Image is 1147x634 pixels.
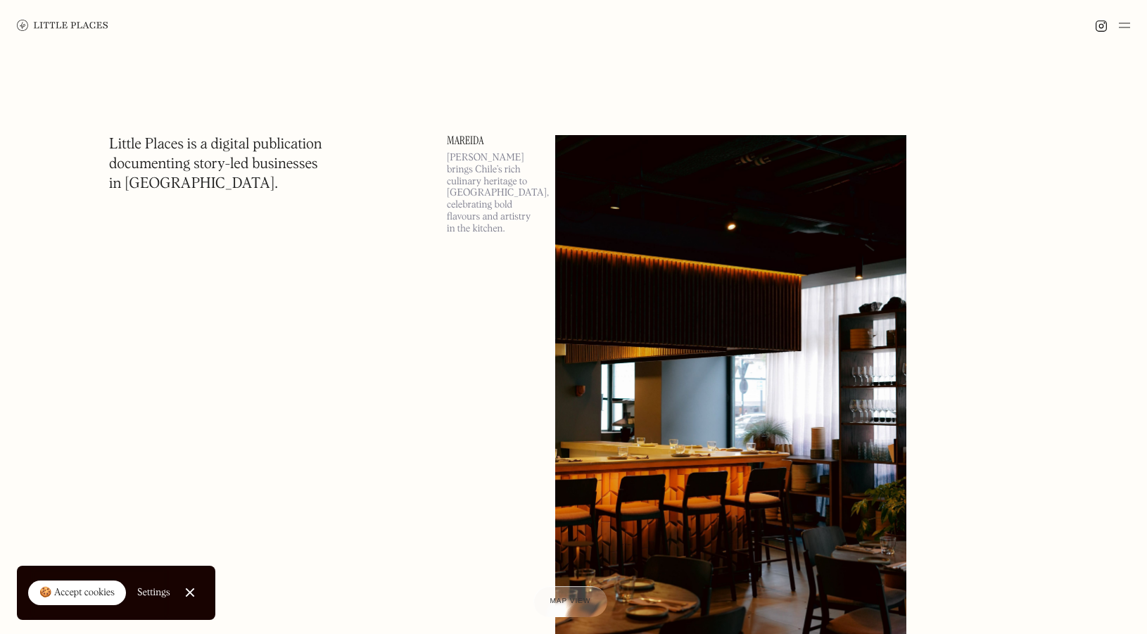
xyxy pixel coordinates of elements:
div: Settings [137,588,170,597]
span: Map view [550,597,591,605]
h1: Little Places is a digital publication documenting story-led businesses in [GEOGRAPHIC_DATA]. [109,135,322,194]
a: 🍪 Accept cookies [28,581,126,606]
a: Close Cookie Popup [176,578,204,607]
div: 🍪 Accept cookies [39,586,115,600]
a: Mareida [447,135,538,146]
p: [PERSON_NAME] brings Chile’s rich culinary heritage to [GEOGRAPHIC_DATA], celebrating bold flavou... [447,152,538,235]
a: Settings [137,577,170,609]
a: Map view [533,586,608,617]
